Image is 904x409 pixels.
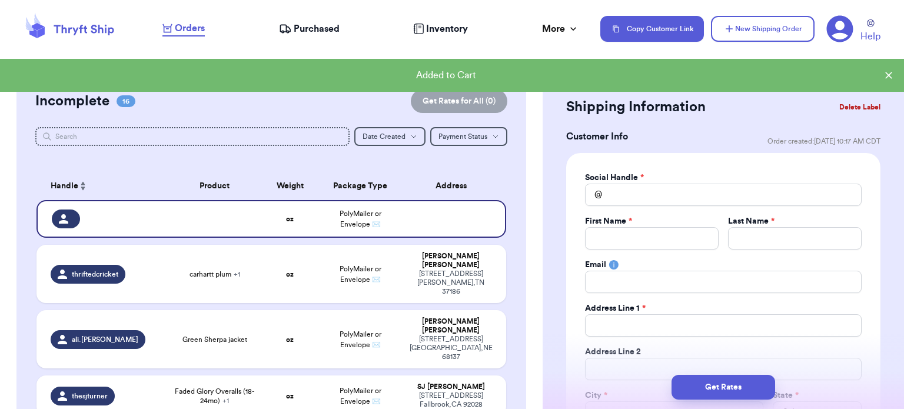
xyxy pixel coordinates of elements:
button: New Shipping Order [711,16,815,42]
h2: Shipping Information [566,98,706,117]
label: Last Name [728,215,775,227]
span: Order created: [DATE] 10:17 AM CDT [767,137,880,146]
div: [PERSON_NAME] [PERSON_NAME] [410,252,492,270]
div: [STREET_ADDRESS] Fallbrook , CA 92028 [410,391,492,409]
span: PolyMailer or Envelope ✉️ [340,265,381,283]
span: Green Sherpa jacket [182,335,247,344]
div: More [542,22,579,36]
th: Package Type [318,172,403,200]
h2: Incomplete [35,92,109,111]
span: thesjturner [72,391,108,401]
div: [STREET_ADDRESS] [PERSON_NAME] , TN 37186 [410,270,492,296]
span: 16 [117,95,135,107]
a: Purchased [279,22,340,36]
button: Get Rates for All (0) [411,89,507,113]
span: Date Created [363,133,406,140]
strong: oz [286,393,294,400]
strong: oz [286,336,294,343]
input: Search [35,127,350,146]
div: @ [585,184,602,206]
span: Payment Status [438,133,487,140]
span: PolyMailer or Envelope ✉️ [340,331,381,348]
label: Address Line 2 [585,346,641,358]
label: Social Handle [585,172,644,184]
th: Weight [262,172,318,200]
strong: oz [286,271,294,278]
span: Faded Glory Overalls (18-24mo) [175,387,255,405]
span: Purchased [294,22,340,36]
button: Copy Customer Link [600,16,704,42]
button: Delete Label [835,94,885,120]
a: Orders [162,21,205,36]
button: Sort ascending [78,179,88,193]
span: + 1 [222,397,229,404]
span: thriftedcricket [72,270,118,279]
button: Date Created [354,127,426,146]
label: First Name [585,215,632,227]
span: Handle [51,180,78,192]
th: Product [168,172,262,200]
span: + 1 [234,271,240,278]
label: Email [585,259,606,271]
strong: oz [286,215,294,222]
div: Added to Cart [9,68,883,82]
th: Address [403,172,506,200]
span: PolyMailer or Envelope ✉️ [340,210,381,228]
div: SJ [PERSON_NAME] [410,383,492,391]
div: [STREET_ADDRESS] [GEOGRAPHIC_DATA] , NE 68137 [410,335,492,361]
span: Help [860,29,880,44]
span: Orders [175,21,205,35]
div: [PERSON_NAME] [PERSON_NAME] [410,317,492,335]
span: Inventory [426,22,468,36]
button: Get Rates [672,375,775,400]
span: ali.[PERSON_NAME] [72,335,138,344]
span: PolyMailer or Envelope ✉️ [340,387,381,405]
a: Help [860,19,880,44]
a: Inventory [413,22,468,36]
button: Payment Status [430,127,507,146]
span: carhartt plum [190,270,240,279]
label: Address Line 1 [585,302,646,314]
h3: Customer Info [566,129,628,144]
